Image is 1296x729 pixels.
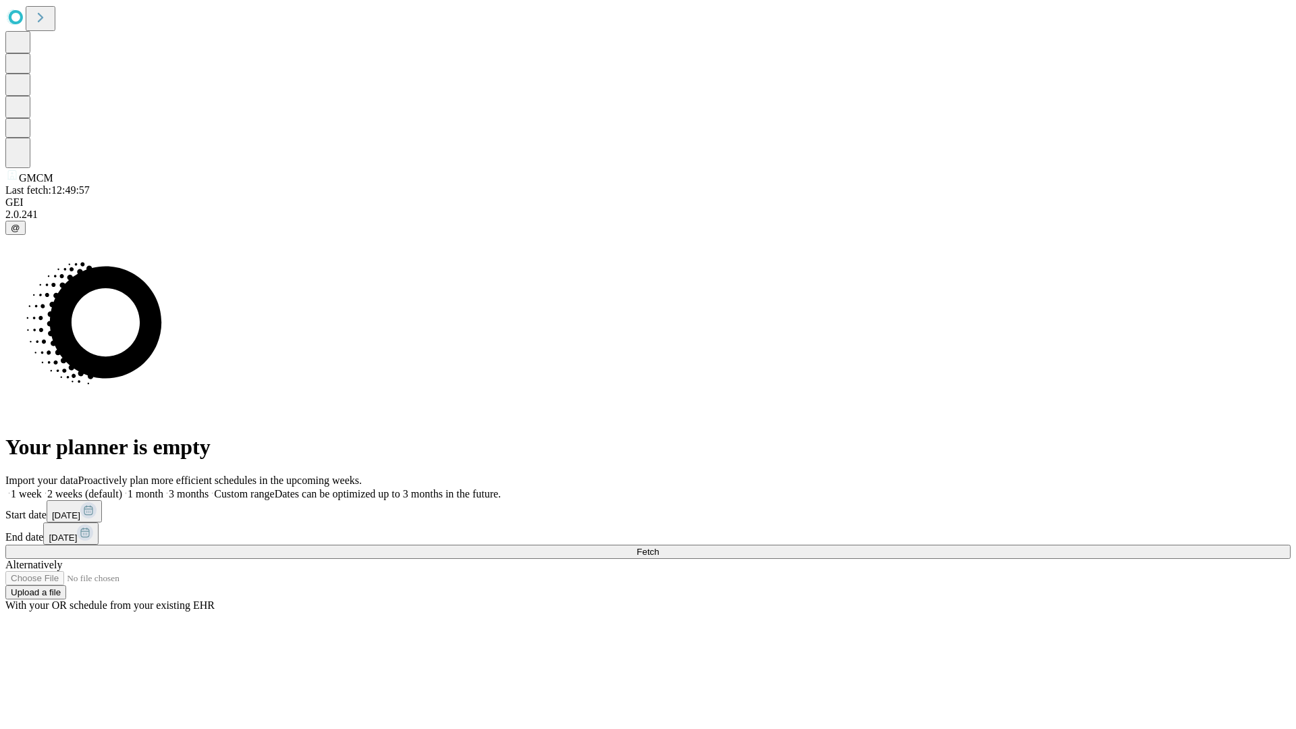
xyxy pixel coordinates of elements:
[19,172,53,184] span: GMCM
[5,585,66,599] button: Upload a file
[47,500,102,522] button: [DATE]
[214,488,274,500] span: Custom range
[78,475,362,486] span: Proactively plan more efficient schedules in the upcoming weeks.
[5,221,26,235] button: @
[5,599,215,611] span: With your OR schedule from your existing EHR
[5,475,78,486] span: Import your data
[128,488,163,500] span: 1 month
[11,223,20,233] span: @
[169,488,209,500] span: 3 months
[5,184,90,196] span: Last fetch: 12:49:57
[47,488,122,500] span: 2 weeks (default)
[275,488,501,500] span: Dates can be optimized up to 3 months in the future.
[49,533,77,543] span: [DATE]
[5,545,1291,559] button: Fetch
[5,209,1291,221] div: 2.0.241
[5,435,1291,460] h1: Your planner is empty
[43,522,99,545] button: [DATE]
[5,196,1291,209] div: GEI
[5,500,1291,522] div: Start date
[52,510,80,520] span: [DATE]
[11,488,42,500] span: 1 week
[637,547,659,557] span: Fetch
[5,522,1291,545] div: End date
[5,559,62,570] span: Alternatively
